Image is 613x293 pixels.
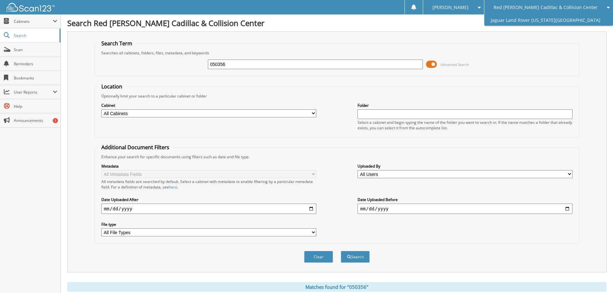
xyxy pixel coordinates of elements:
[98,144,172,151] legend: Additional Document Filters
[101,179,316,190] div: All metadata fields are searched by default. Select a cabinet with metadata to enable filtering b...
[98,83,125,90] legend: Location
[494,5,598,9] span: Red [PERSON_NAME] Cadillac & Collision Center
[14,75,57,81] span: Bookmarks
[98,50,576,56] div: Searches all cabinets, folders, files, metadata, and keywords
[101,222,316,227] label: File type
[358,197,572,202] label: Date Uploaded Before
[67,18,607,28] h1: Search Red [PERSON_NAME] Cadillac & Collision Center
[6,3,55,12] img: scan123-logo-white.svg
[14,89,53,95] span: User Reports
[341,251,370,263] button: Search
[14,19,53,24] span: Cabinets
[98,93,576,99] div: Optionally limit your search to a particular cabinet or folder
[101,204,316,214] input: start
[432,5,469,9] span: [PERSON_NAME]
[14,33,56,38] span: Search
[98,154,576,160] div: Enhance your search for specific documents using filters such as date and file type.
[358,204,572,214] input: end
[98,40,135,47] legend: Search Term
[581,262,613,293] iframe: Chat Widget
[441,62,469,67] span: Advanced Search
[304,251,333,263] button: Clear
[14,47,57,52] span: Scan
[14,61,57,67] span: Reminders
[14,118,57,123] span: Announcements
[484,14,613,26] a: Jaguar Land Rover [US_STATE][GEOGRAPHIC_DATA]
[67,282,607,292] div: Matches found for "050356"
[101,103,316,108] label: Cabinet
[14,104,57,109] span: Help
[101,197,316,202] label: Date Uploaded After
[53,118,58,123] div: 1
[169,184,177,190] a: here
[358,120,572,131] div: Select a cabinet and begin typing the name of the folder you want to search in. If the name match...
[358,163,572,169] label: Uploaded By
[358,103,572,108] label: Folder
[101,163,316,169] label: Metadata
